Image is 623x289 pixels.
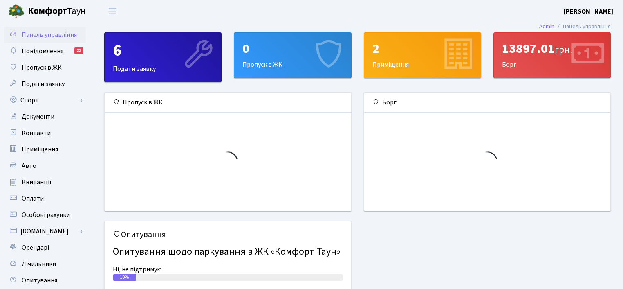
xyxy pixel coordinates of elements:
span: Оплати [22,194,44,203]
div: Подати заявку [105,33,221,82]
span: Повідомлення [22,47,63,56]
a: 6Подати заявку [104,32,222,82]
span: Приміщення [22,145,58,154]
a: Особові рахунки [4,207,86,223]
span: Лічильники [22,260,56,269]
nav: breadcrumb [527,18,623,35]
div: 2 [372,41,473,56]
span: Орендарі [22,243,49,252]
a: Авто [4,158,86,174]
a: Опитування [4,272,86,289]
h5: Опитування [113,230,343,239]
a: Орендарі [4,239,86,256]
span: Авто [22,161,36,170]
div: 0 [242,41,343,56]
b: Комфорт [28,5,67,18]
div: 23 [74,47,83,54]
h4: Опитування щодо паркування в ЖК «Комфорт Таун» [113,243,343,261]
button: Переключити навігацію [102,5,123,18]
a: Повідомлення23 [4,43,86,59]
a: Оплати [4,190,86,207]
a: Приміщення [4,141,86,158]
a: 2Приміщення [364,32,481,78]
div: Ні, не підтримую [113,264,343,274]
a: Лічильники [4,256,86,272]
a: Admin [539,22,554,31]
a: Панель управління [4,27,86,43]
div: Борг [364,93,611,113]
span: Пропуск в ЖК [22,63,62,72]
div: Пропуск в ЖК [105,93,351,113]
span: Таун [28,5,86,18]
a: Документи [4,108,86,125]
span: Подати заявку [22,79,65,88]
div: Пропуск в ЖК [234,33,351,78]
a: Контакти [4,125,86,141]
span: Контакти [22,129,51,138]
a: Спорт [4,92,86,108]
div: Борг [494,33,610,78]
a: [PERSON_NAME] [564,7,613,16]
img: logo.png [8,3,25,20]
span: Опитування [22,276,57,285]
a: 0Пропуск в ЖК [234,32,351,78]
div: 6 [113,41,213,61]
a: Квитанції [4,174,86,190]
a: Подати заявку [4,76,86,92]
span: грн. [555,43,572,57]
span: Квитанції [22,178,52,187]
div: 10% [113,274,136,281]
span: Особові рахунки [22,210,70,219]
a: Пропуск в ЖК [4,59,86,76]
span: Панель управління [22,30,77,39]
div: 13897.01 [502,41,602,56]
a: [DOMAIN_NAME] [4,223,86,239]
span: Документи [22,112,54,121]
li: Панель управління [554,22,611,31]
div: Приміщення [364,33,481,78]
